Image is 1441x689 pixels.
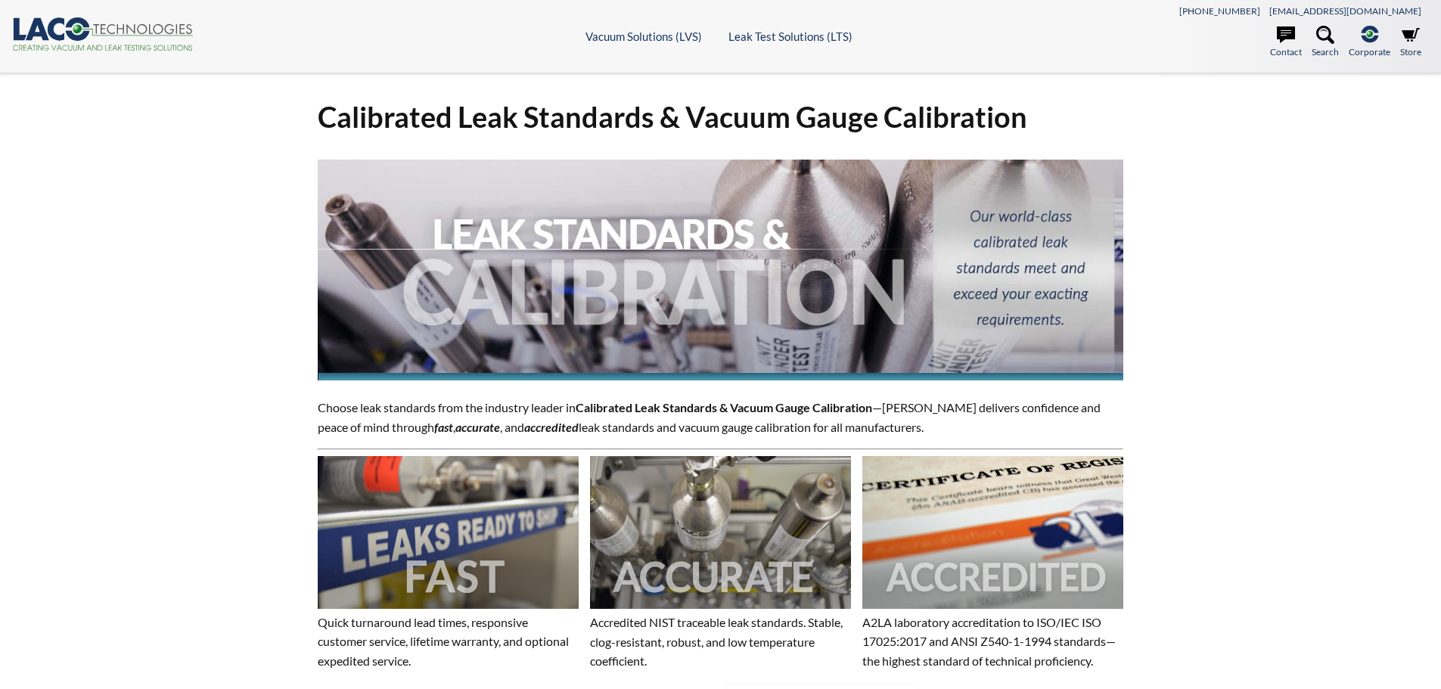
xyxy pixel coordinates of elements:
[455,420,500,434] strong: accurate
[590,456,851,608] img: Image showing the word ACCURATE overlaid on it
[862,456,1123,608] img: Image showing the word ACCREDITED overlaid on it
[576,400,872,414] strong: Calibrated Leak Standards & Vacuum Gauge Calibration
[318,160,1124,380] img: Leak Standards & Calibration header
[524,420,579,434] em: accredited
[1312,26,1339,59] a: Search
[1400,26,1421,59] a: Store
[434,420,453,434] em: fast
[318,98,1124,135] h1: Calibrated Leak Standards & Vacuum Gauge Calibration
[1269,5,1421,17] a: [EMAIL_ADDRESS][DOMAIN_NAME]
[590,613,851,671] p: Accredited NIST traceable leak standards. Stable, clog-resistant, robust, and low temperature coe...
[728,29,852,43] a: Leak Test Solutions (LTS)
[1270,26,1302,59] a: Contact
[1179,5,1260,17] a: [PHONE_NUMBER]
[318,456,579,608] img: Image showing the word FAST overlaid on it
[318,613,579,671] p: Quick turnaround lead times, responsive customer service, lifetime warranty, and optional expedit...
[585,29,702,43] a: Vacuum Solutions (LVS)
[862,613,1123,671] p: A2LA laboratory accreditation to ISO/IEC ISO 17025:2017 and ANSI Z540-1-1994 standards—the highes...
[1349,45,1390,59] span: Corporate
[318,398,1124,436] p: Choose leak standards from the industry leader in —[PERSON_NAME] delivers confidence and peace of...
